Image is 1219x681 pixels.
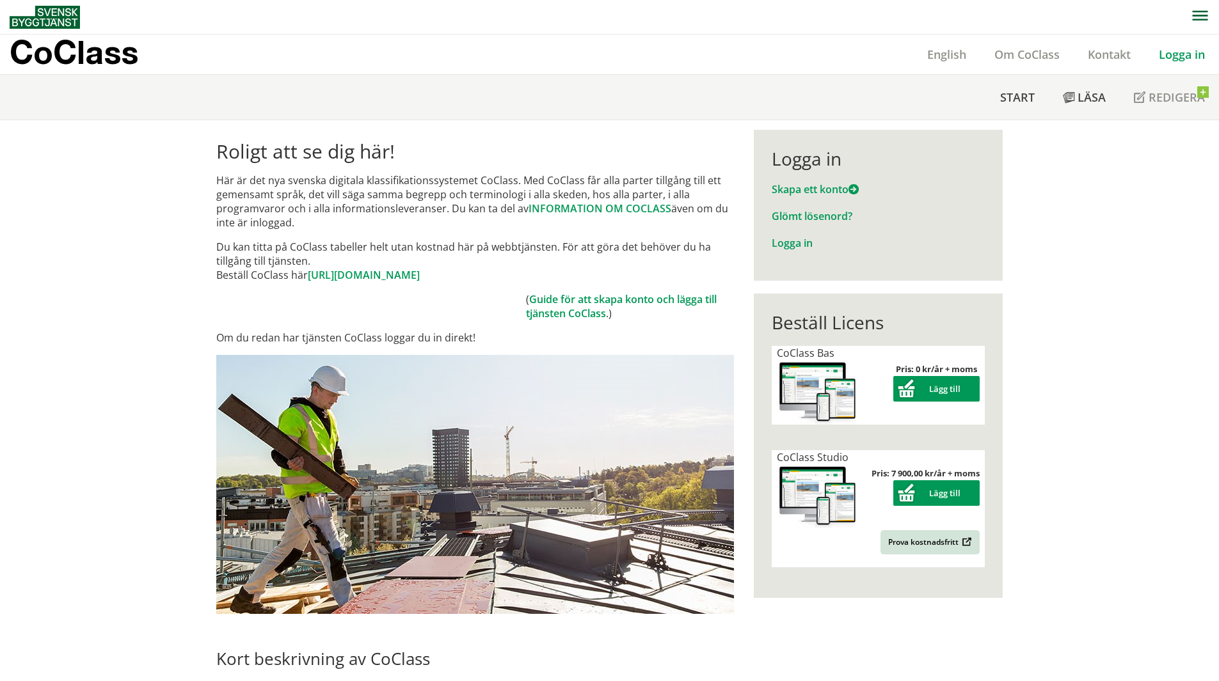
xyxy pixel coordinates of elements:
[526,292,717,320] a: Guide för att skapa konto och lägga till tjänsten CoClass
[777,346,834,360] span: CoClass Bas
[1078,90,1106,105] span: Läsa
[1000,90,1035,105] span: Start
[772,182,859,196] a: Skapa ett konto
[10,35,166,74] a: CoClass
[1049,75,1120,120] a: Läsa
[980,47,1074,62] a: Om CoClass
[777,360,859,425] img: coclass-license.jpg
[216,240,734,282] p: Du kan titta på CoClass tabeller helt utan kostnad här på webbtjänsten. För att göra det behöver ...
[777,464,859,529] img: coclass-license.jpg
[10,45,138,59] p: CoClass
[772,236,813,250] a: Logga in
[1145,47,1219,62] a: Logga in
[526,292,734,320] td: ( .)
[308,268,420,282] a: [URL][DOMAIN_NAME]
[893,376,980,402] button: Lägg till
[893,480,980,506] button: Lägg till
[880,530,980,554] a: Prova kostnadsfritt
[216,331,734,345] p: Om du redan har tjänsten CoClass loggar du in direkt!
[216,648,734,669] h2: Kort beskrivning av CoClass
[777,450,849,464] span: CoClass Studio
[529,201,671,215] a: INFORMATION OM COCLASS
[893,487,980,499] a: Lägg till
[216,140,734,163] h1: Roligt att se dig här!
[986,75,1049,120] a: Start
[872,467,980,479] strong: Pris: 7 900,00 kr/år + moms
[772,209,852,223] a: Glömt lösenord?
[772,148,985,169] div: Logga in
[913,47,980,62] a: English
[772,311,985,333] div: Beställ Licens
[10,6,80,29] img: Svensk Byggtjänst
[960,537,972,547] img: Outbound.png
[893,383,980,395] a: Lägg till
[896,363,977,375] strong: Pris: 0 kr/år + moms
[216,355,734,614] img: login.jpg
[1074,47,1145,62] a: Kontakt
[216,173,734,230] p: Här är det nya svenska digitala klassifikationssystemet CoClass. Med CoClass får alla parter till...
